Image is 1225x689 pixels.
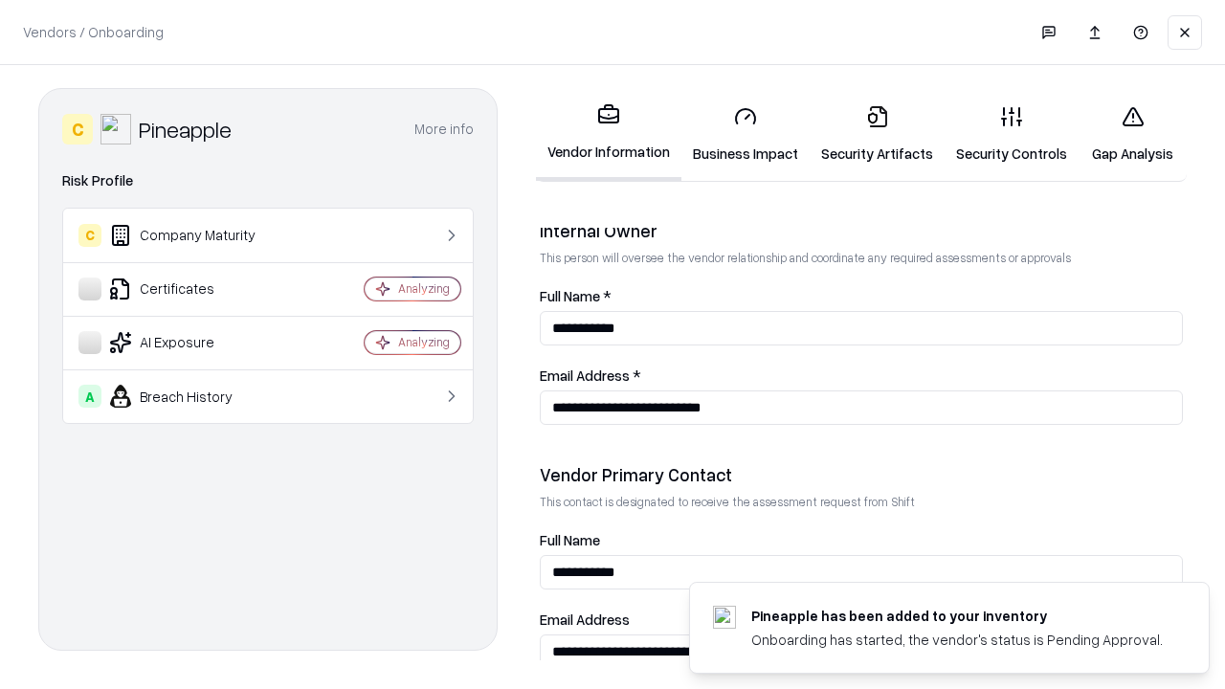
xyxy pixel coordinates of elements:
div: Risk Profile [62,169,474,192]
div: AI Exposure [78,331,307,354]
div: Analyzing [398,334,450,350]
div: Onboarding has started, the vendor's status is Pending Approval. [751,630,1163,650]
div: A [78,385,101,408]
div: Pineapple [139,114,232,144]
a: Gap Analysis [1079,90,1187,179]
label: Email Address [540,612,1183,627]
label: Full Name [540,533,1183,547]
p: This contact is designated to receive the assessment request from Shift [540,494,1183,510]
div: Breach History [78,385,307,408]
img: Pineapple [100,114,131,144]
label: Full Name * [540,289,1183,303]
div: Analyzing [398,280,450,297]
img: pineappleenergy.com [713,606,736,629]
div: Vendor Primary Contact [540,463,1183,486]
a: Security Artifacts [810,90,945,179]
div: Company Maturity [78,224,307,247]
a: Security Controls [945,90,1079,179]
button: More info [414,112,474,146]
a: Vendor Information [536,88,681,181]
p: This person will oversee the vendor relationship and coordinate any required assessments or appro... [540,250,1183,266]
p: Vendors / Onboarding [23,22,164,42]
div: C [62,114,93,144]
label: Email Address * [540,368,1183,383]
div: Certificates [78,278,307,300]
div: C [78,224,101,247]
a: Business Impact [681,90,810,179]
div: Pineapple has been added to your inventory [751,606,1163,626]
div: Internal Owner [540,219,1183,242]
